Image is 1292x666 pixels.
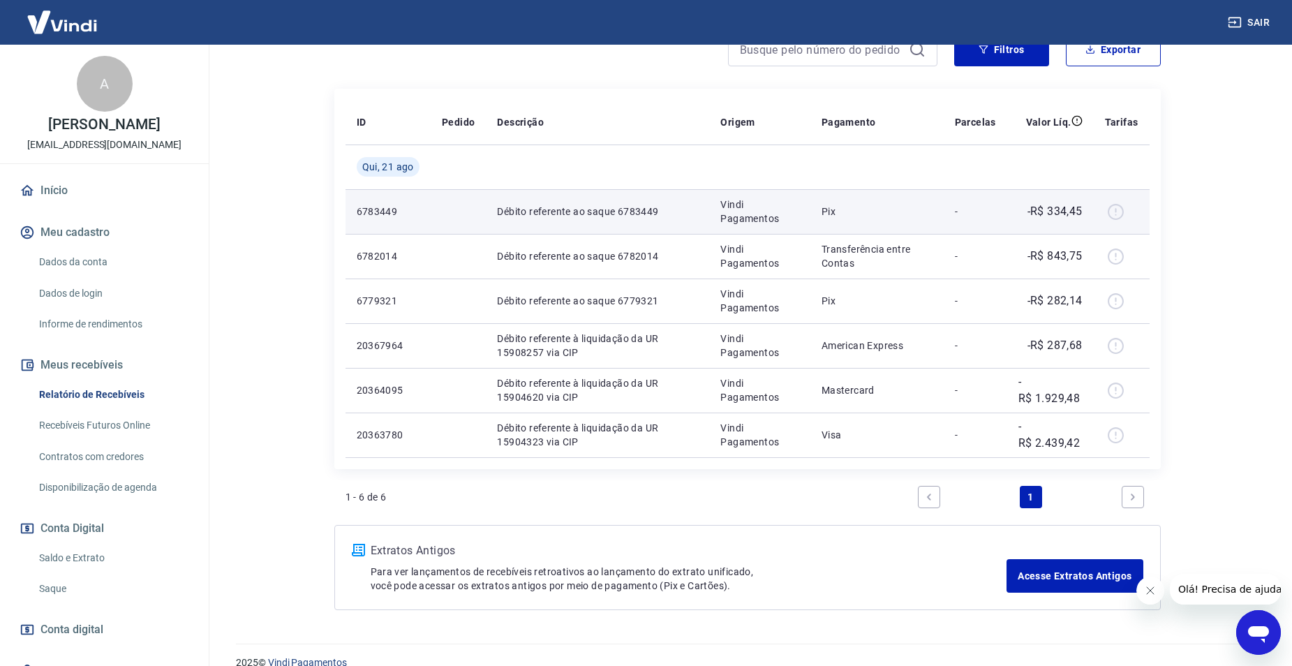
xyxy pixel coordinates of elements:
p: -R$ 282,14 [1027,293,1083,309]
input: Busque pelo número do pedido [740,39,903,60]
p: Débito referente à liquidação da UR 15908257 via CIP [497,332,698,360]
ul: Pagination [912,480,1150,514]
p: - [955,428,996,442]
a: Saque [34,575,192,603]
a: Dados da conta [34,248,192,276]
p: 6779321 [357,294,419,308]
p: -R$ 843,75 [1027,248,1083,265]
button: Conta Digital [17,513,192,544]
p: Extratos Antigos [371,542,1007,559]
p: Débito referente ao saque 6783449 [497,205,698,219]
p: Vindi Pagamentos [720,198,799,225]
p: Origem [720,115,755,129]
p: Pix [822,205,933,219]
p: - [955,249,996,263]
p: Débito referente ao saque 6782014 [497,249,698,263]
p: Transferência entre Contas [822,242,933,270]
span: Conta digital [40,620,103,639]
a: Contratos com credores [34,443,192,471]
p: Tarifas [1105,115,1138,129]
p: Pix [822,294,933,308]
iframe: Mensagem da empresa [1170,574,1281,605]
a: Saldo e Extrato [34,544,192,572]
p: Débito referente à liquidação da UR 15904620 via CIP [497,376,698,404]
p: Mastercard [822,383,933,397]
p: 6782014 [357,249,419,263]
p: -R$ 334,45 [1027,203,1083,220]
button: Sair [1225,10,1275,36]
p: - [955,294,996,308]
p: Valor Líq. [1026,115,1071,129]
p: Para ver lançamentos de recebíveis retroativos ao lançamento do extrato unificado, você pode aces... [371,565,1007,593]
p: Vindi Pagamentos [720,332,799,360]
p: [EMAIL_ADDRESS][DOMAIN_NAME] [27,138,181,152]
p: Débito referente ao saque 6779321 [497,294,698,308]
p: Vindi Pagamentos [720,242,799,270]
p: - [955,205,996,219]
img: ícone [352,544,365,556]
p: - [955,339,996,353]
p: -R$ 1.929,48 [1018,373,1083,407]
a: Disponibilização de agenda [34,473,192,502]
a: Next page [1122,486,1144,508]
button: Meus recebíveis [17,350,192,380]
a: Início [17,175,192,206]
iframe: Fechar mensagem [1136,577,1164,605]
p: 1 - 6 de 6 [346,490,387,504]
a: Conta digital [17,614,192,645]
p: Vindi Pagamentos [720,287,799,315]
p: Débito referente à liquidação da UR 15904323 via CIP [497,421,698,449]
p: ID [357,115,366,129]
p: - [955,383,996,397]
p: American Express [822,339,933,353]
a: Dados de login [34,279,192,308]
p: Visa [822,428,933,442]
button: Exportar [1066,33,1161,66]
p: Vindi Pagamentos [720,421,799,449]
a: Previous page [918,486,940,508]
p: Descrição [497,115,544,129]
a: Recebíveis Futuros Online [34,411,192,440]
p: Pagamento [822,115,876,129]
p: 6783449 [357,205,419,219]
div: A [77,56,133,112]
a: Relatório de Recebíveis [34,380,192,409]
span: Qui, 21 ago [362,160,414,174]
a: Acesse Extratos Antigos [1007,559,1143,593]
span: Olá! Precisa de ajuda? [8,10,117,21]
img: Vindi [17,1,107,43]
p: Parcelas [955,115,996,129]
p: [PERSON_NAME] [48,117,160,132]
a: Informe de rendimentos [34,310,192,339]
p: -R$ 287,68 [1027,337,1083,354]
a: Page 1 is your current page [1020,486,1042,508]
iframe: Botão para abrir a janela de mensagens [1236,610,1281,655]
p: Pedido [442,115,475,129]
button: Meu cadastro [17,217,192,248]
button: Filtros [954,33,1049,66]
p: Vindi Pagamentos [720,376,799,404]
p: 20364095 [357,383,419,397]
p: 20363780 [357,428,419,442]
p: -R$ 2.439,42 [1018,418,1083,452]
p: 20367964 [357,339,419,353]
